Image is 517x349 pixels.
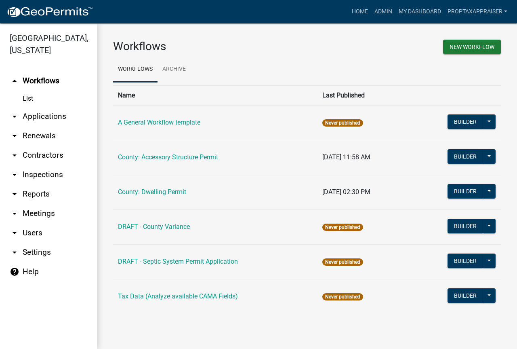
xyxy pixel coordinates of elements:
a: Archive [158,57,191,82]
span: Never published [322,258,363,266]
a: Home [349,4,371,19]
i: arrow_drop_down [10,189,19,199]
span: [DATE] 11:58 AM [322,153,370,161]
i: arrow_drop_down [10,170,19,180]
i: arrow_drop_down [10,247,19,257]
button: Builder [448,254,483,268]
i: arrow_drop_up [10,76,19,86]
button: Builder [448,219,483,233]
a: County: Dwelling Permit [118,188,186,196]
a: A General Workflow template [118,118,200,126]
h3: Workflows [113,40,301,53]
a: DRAFT - County Variance [118,223,190,231]
a: County: Accessory Structure Permit [118,153,218,161]
button: Builder [448,149,483,164]
i: arrow_drop_down [10,131,19,141]
i: arrow_drop_down [10,150,19,160]
span: [DATE] 02:30 PM [322,188,370,196]
span: Never published [322,293,363,300]
button: New Workflow [443,40,501,54]
span: Never published [322,119,363,127]
th: Name [113,85,317,105]
a: DRAFT - Septic System Permit Application [118,258,238,265]
a: Admin [371,4,395,19]
button: Builder [448,184,483,199]
span: Never published [322,224,363,231]
button: Builder [448,288,483,303]
a: Tax Data (Analyze available CAMA Fields) [118,292,238,300]
a: Workflows [113,57,158,82]
a: PropTaxAppraiser [444,4,511,19]
i: arrow_drop_down [10,228,19,238]
th: Last Published [317,85,408,105]
i: arrow_drop_down [10,112,19,121]
a: My Dashboard [395,4,444,19]
i: help [10,267,19,277]
i: arrow_drop_down [10,209,19,218]
button: Builder [448,114,483,129]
